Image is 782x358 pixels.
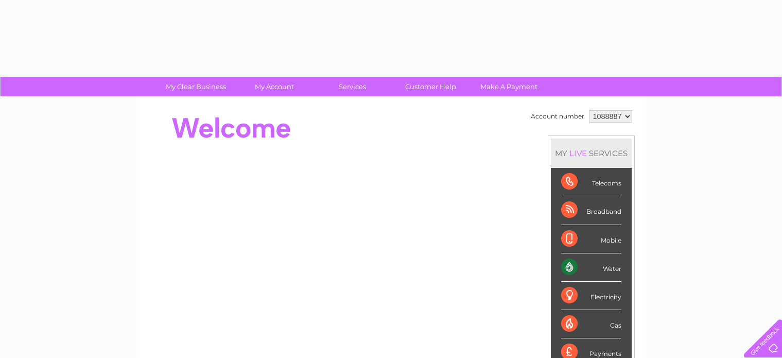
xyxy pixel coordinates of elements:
a: Customer Help [388,77,473,96]
a: Make A Payment [466,77,551,96]
div: Electricity [561,282,621,310]
div: Mobile [561,225,621,253]
div: Water [561,253,621,282]
a: Services [310,77,395,96]
div: MY SERVICES [551,139,632,168]
div: Broadband [561,196,621,225]
td: Account number [528,108,587,125]
div: LIVE [567,148,589,158]
div: Gas [561,310,621,338]
a: My Account [232,77,317,96]
div: Telecoms [561,168,621,196]
a: My Clear Business [153,77,238,96]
